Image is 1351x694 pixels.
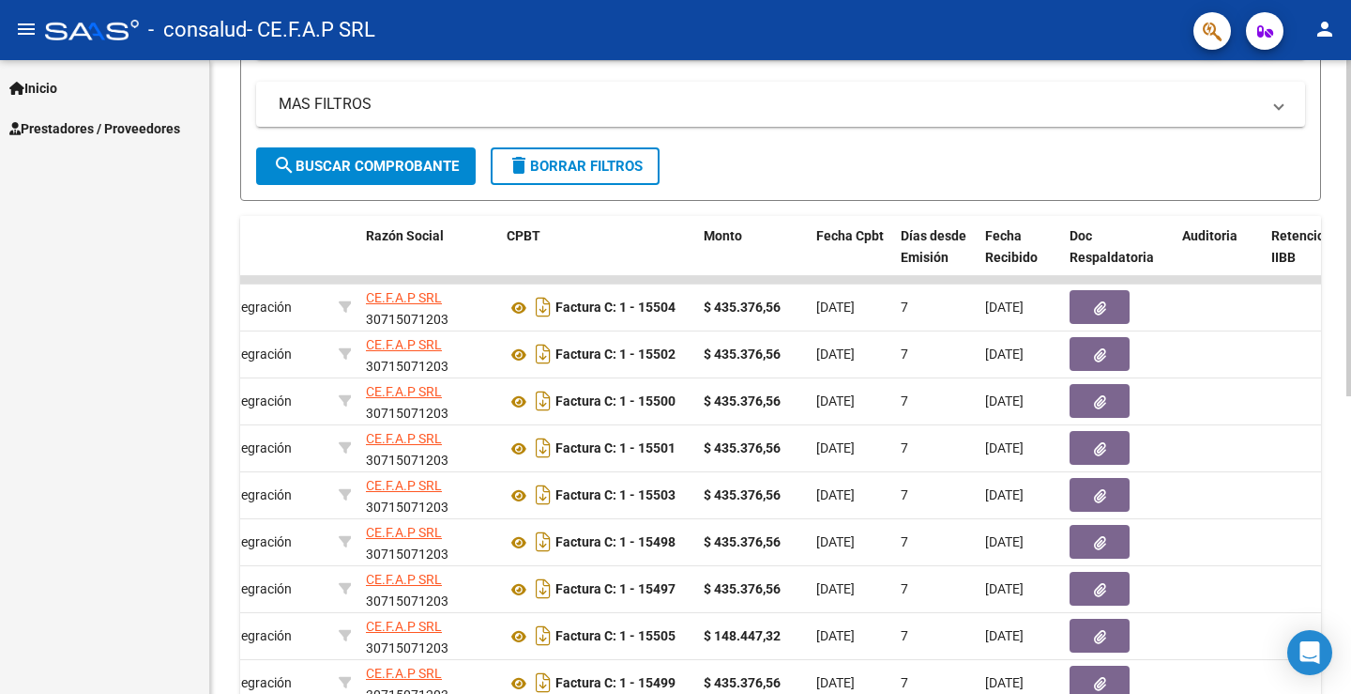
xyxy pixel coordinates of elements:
datatable-header-cell: Area [205,216,331,299]
strong: Factura C: 1 - 15505 [555,629,675,644]
span: CE.F.A.P SRL [366,572,442,587]
datatable-header-cell: Doc Respaldatoria [1062,216,1175,299]
strong: $ 435.376,56 [704,487,781,502]
i: Descargar documento [531,433,555,463]
span: Fecha Cpbt [816,228,884,243]
span: [DATE] [985,393,1024,409]
div: 30715071203 [366,475,492,515]
datatable-header-cell: Auditoria [1175,216,1264,299]
span: CE.F.A.P SRL [366,384,442,399]
div: 30715071203 [366,522,492,562]
span: - CE.F.A.P SRL [247,9,375,51]
span: Integración [212,628,292,643]
datatable-header-cell: Retencion IIBB [1264,216,1339,299]
span: CE.F.A.P SRL [366,337,442,352]
span: 7 [901,393,908,409]
span: [DATE] [985,628,1024,643]
mat-panel-title: MAS FILTROS [279,94,1260,115]
span: [DATE] [816,300,855,315]
span: Retencion IIBB [1271,228,1332,265]
mat-icon: delete [508,154,530,177]
strong: $ 435.376,56 [704,440,781,455]
span: 7 [901,581,908,596]
div: Open Intercom Messenger [1287,630,1332,675]
strong: $ 435.376,56 [704,675,781,690]
span: Integración [212,347,292,362]
span: 7 [901,300,908,315]
i: Descargar documento [531,386,555,416]
datatable-header-cell: Días desde Emisión [893,216,978,299]
span: [DATE] [985,347,1024,362]
div: 30715071203 [366,428,492,468]
i: Descargar documento [531,527,555,557]
span: Fecha Recibido [985,228,1038,265]
strong: $ 435.376,56 [704,581,781,596]
span: [DATE] [816,347,855,362]
span: [DATE] [816,675,855,690]
strong: $ 435.376,56 [704,393,781,409]
strong: $ 435.376,56 [704,534,781,549]
span: Borrar Filtros [508,158,643,175]
strong: Factura C: 1 - 15501 [555,441,675,456]
span: [DATE] [985,581,1024,596]
span: CE.F.A.P SRL [366,525,442,540]
span: Integración [212,440,292,455]
span: CPBT [507,228,540,243]
strong: Factura C: 1 - 15500 [555,394,675,409]
button: Buscar Comprobante [256,147,476,185]
span: [DATE] [985,440,1024,455]
span: 7 [901,628,908,643]
mat-icon: search [273,154,296,177]
div: 30715071203 [366,287,492,327]
span: Doc Respaldatoria [1070,228,1154,265]
span: Monto [704,228,742,243]
datatable-header-cell: CPBT [499,216,696,299]
div: 30715071203 [366,616,492,655]
i: Descargar documento [531,621,555,651]
mat-icon: menu [15,18,38,40]
datatable-header-cell: Fecha Recibido [978,216,1062,299]
span: [DATE] [985,534,1024,549]
span: [DATE] [816,393,855,409]
mat-expansion-panel-header: MAS FILTROS [256,82,1305,127]
span: [DATE] [816,534,855,549]
span: [DATE] [816,487,855,502]
i: Descargar documento [531,292,555,322]
span: [DATE] [985,487,1024,502]
span: [DATE] [985,300,1024,315]
span: 7 [901,675,908,690]
span: Buscar Comprobante [273,158,459,175]
span: Integración [212,300,292,315]
span: 7 [901,487,908,502]
div: 30715071203 [366,334,492,374]
i: Descargar documento [531,339,555,369]
datatable-header-cell: Razón Social [358,216,499,299]
span: CE.F.A.P SRL [366,431,442,446]
span: Inicio [9,78,57,99]
span: CE.F.A.P SRL [366,290,442,305]
span: [DATE] [816,581,855,596]
span: Integración [212,487,292,502]
span: 7 [901,347,908,362]
span: [DATE] [816,440,855,455]
strong: Factura C: 1 - 15497 [555,582,675,597]
strong: Factura C: 1 - 15503 [555,488,675,503]
span: 7 [901,534,908,549]
span: Auditoria [1182,228,1237,243]
div: 30715071203 [366,381,492,421]
datatable-header-cell: Fecha Cpbt [809,216,893,299]
strong: Factura C: 1 - 15502 [555,347,675,362]
span: CE.F.A.P SRL [366,666,442,681]
span: 7 [901,440,908,455]
span: Integración [212,581,292,596]
span: [DATE] [816,628,855,643]
span: [DATE] [985,675,1024,690]
datatable-header-cell: Monto [696,216,809,299]
span: Integración [212,675,292,690]
span: Razón Social [366,228,444,243]
i: Descargar documento [531,574,555,604]
strong: Factura C: 1 - 15499 [555,676,675,691]
span: - consalud [148,9,247,51]
span: Integración [212,393,292,409]
strong: $ 435.376,56 [704,300,781,315]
